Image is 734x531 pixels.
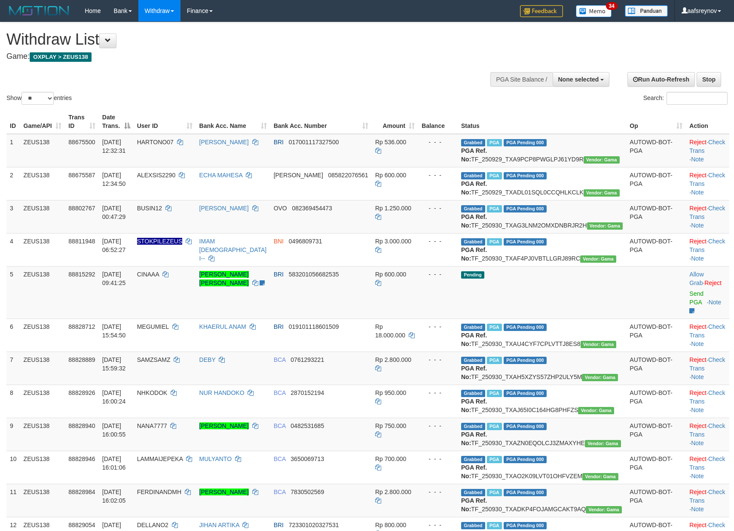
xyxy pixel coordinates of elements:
[504,324,547,331] span: PGA Pending
[291,455,324,462] span: Copy 3650069713 to clipboard
[686,200,729,233] td: · ·
[686,266,729,319] td: ·
[375,389,406,396] span: Rp 950.000
[422,422,454,430] div: - - -
[461,271,484,279] span: Pending
[289,271,339,278] span: Copy 583201056682535 to clipboard
[626,109,686,134] th: Op: activate to sort column ascending
[372,109,418,134] th: Amount: activate to sort column ascending
[626,167,686,200] td: AUTOWD-BOT-PGA
[68,172,95,179] span: 88675587
[626,233,686,266] td: AUTOWD-BOT-PGA
[704,279,722,286] a: Reject
[291,356,324,363] span: Copy 0761293221 to clipboard
[487,324,502,331] span: Marked by aafchomsokheang
[6,167,20,200] td: 2
[20,266,65,319] td: ZEUS138
[68,356,95,363] span: 88828889
[689,205,706,212] a: Reject
[6,484,20,517] td: 11
[691,440,704,446] a: Note
[587,222,623,230] span: Vendor URL: https://trx31.1velocity.biz
[689,356,725,372] a: Check Trans
[487,139,502,146] span: Marked by aaftrukkakada
[461,522,485,529] span: Grabbed
[461,147,487,163] b: PGA Ref. No:
[504,139,547,146] span: PGA Pending
[504,172,547,179] span: PGA Pending
[626,352,686,385] td: AUTOWD-BOT-PGA
[689,389,725,405] a: Check Trans
[422,488,454,496] div: - - -
[20,418,65,451] td: ZEUS138
[461,431,487,446] b: PGA Ref. No:
[461,324,485,331] span: Grabbed
[689,455,725,471] a: Check Trans
[291,422,324,429] span: Copy 0482531685 to clipboard
[487,456,502,463] span: Marked by aafsolysreylen
[274,455,286,462] span: BCA
[102,389,126,405] span: [DATE] 16:00:24
[375,205,411,212] span: Rp 1.250.000
[20,352,65,385] td: ZEUS138
[553,72,610,87] button: None selected
[458,233,626,266] td: TF_250930_TXAF4PJ0VBTLLGRJ89RC
[626,200,686,233] td: AUTOWD-BOT-PGA
[627,72,695,87] a: Run Auto-Refresh
[689,271,703,286] a: Allow Grab
[20,319,65,352] td: ZEUS138
[274,172,323,179] span: [PERSON_NAME]
[461,489,485,496] span: Grabbed
[274,522,284,528] span: BRI
[65,109,98,134] th: Trans ID: activate to sort column ascending
[102,139,126,154] span: [DATE] 12:32:31
[199,356,216,363] a: DEBY
[490,72,552,87] div: PGA Site Balance /
[68,323,95,330] span: 88828712
[691,156,704,163] a: Note
[102,172,126,187] span: [DATE] 12:34:50
[458,109,626,134] th: Status
[487,205,502,212] span: Marked by aafsreyleap
[686,233,729,266] td: · ·
[686,134,729,167] td: · ·
[689,389,706,396] a: Reject
[422,388,454,397] div: - - -
[686,319,729,352] td: · ·
[458,484,626,517] td: TF_250930_TXADKP4FOJAMGCAKT9AQ
[68,489,95,495] span: 88828984
[137,238,183,245] span: Nama rekening ada tanda titik/strip, harap diedit
[292,205,332,212] span: Copy 082369454473 to clipboard
[274,139,284,146] span: BRI
[709,299,722,306] a: Note
[461,180,487,196] b: PGA Ref. No:
[21,92,54,105] select: Showentries
[487,522,502,529] span: Marked by aafchomsokheang
[199,323,246,330] a: KHAERUL ANAM
[375,522,406,528] span: Rp 800.000
[6,52,481,61] h4: Game:
[689,489,706,495] a: Reject
[375,455,406,462] span: Rp 700.000
[504,238,547,246] span: PGA Pending
[196,109,270,134] th: Bank Acc. Name: activate to sort column ascending
[689,271,704,286] span: ·
[291,389,324,396] span: Copy 2870152194 to clipboard
[686,167,729,200] td: · ·
[68,522,95,528] span: 88829054
[504,522,547,529] span: PGA Pending
[689,139,725,154] a: Check Trans
[137,389,168,396] span: NHKODOK
[274,323,284,330] span: BRI
[458,319,626,352] td: TF_250930_TXAU4CYF7CPLVTTJ8ES8
[199,238,267,262] a: IMAM [DEMOGRAPHIC_DATA] I--
[504,423,547,430] span: PGA Pending
[68,389,95,396] span: 88828926
[487,172,502,179] span: Marked by aafpengsreynich
[274,356,286,363] span: BCA
[289,139,339,146] span: Copy 017001117327500 to clipboard
[689,323,725,339] a: Check Trans
[461,246,487,262] b: PGA Ref. No:
[6,233,20,266] td: 4
[137,455,183,462] span: LAMMAIJEPEKA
